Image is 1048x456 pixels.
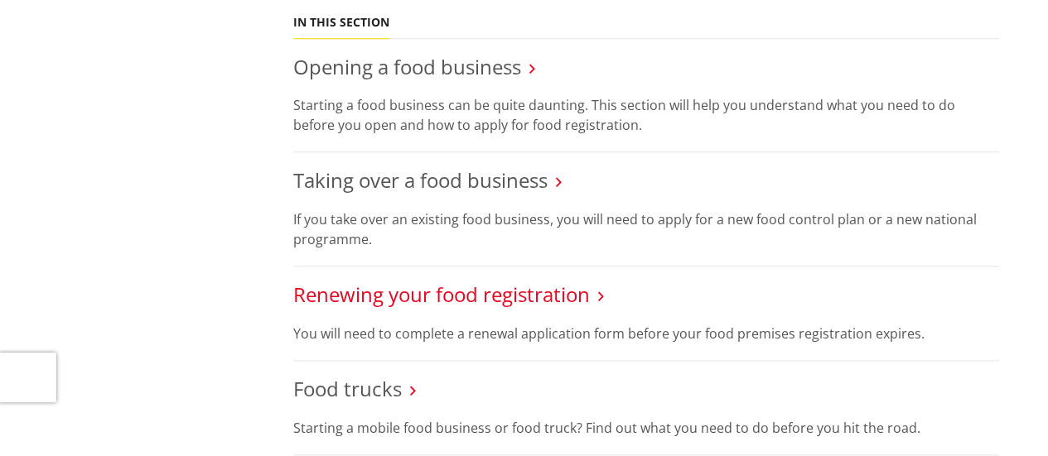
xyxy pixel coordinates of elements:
[972,386,1031,446] iframe: Messenger Launcher
[293,375,402,402] a: Food trucks
[293,95,999,135] p: Starting a food business can be quite daunting. This section will help you understand what you ne...
[293,209,999,249] p: If you take over an existing food business, you will need to apply for a new food control plan or...
[293,53,521,80] a: Opening a food business
[293,324,999,343] p: You will need to complete a renewal application form before your food premises registration expires.
[293,281,590,308] a: Renewing your food registration
[293,166,548,194] a: Taking over a food business
[293,16,389,30] h5: In this section
[293,418,999,438] p: Starting a mobile food business or food truck? Find out what you need to do before you hit the road.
